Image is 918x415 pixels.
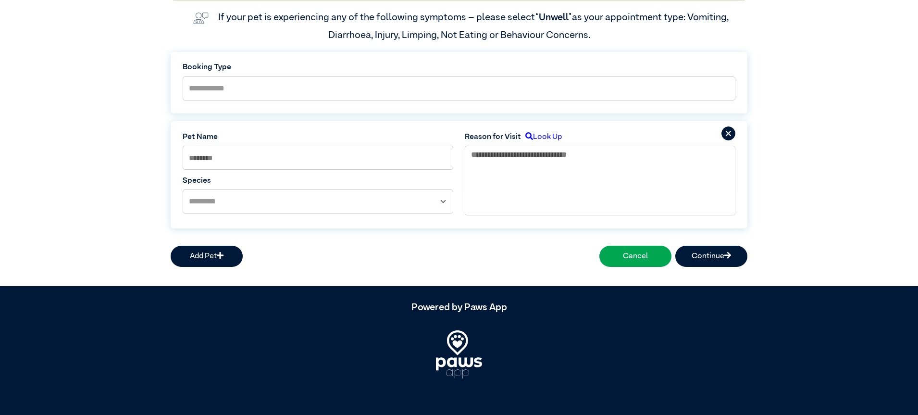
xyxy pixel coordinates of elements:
[183,175,453,187] label: Species
[183,131,453,143] label: Pet Name
[465,131,521,143] label: Reason for Visit
[171,302,747,313] h5: Powered by Paws App
[171,246,243,267] button: Add Pet
[218,13,731,39] label: If your pet is experiencing any of the following symptoms – please select as your appointment typ...
[535,13,572,22] span: “Unwell”
[675,246,747,267] button: Continue
[436,330,482,378] img: PawsApp
[189,9,212,28] img: vet
[599,246,671,267] button: Cancel
[521,131,562,143] label: Look Up
[183,62,735,73] label: Booking Type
